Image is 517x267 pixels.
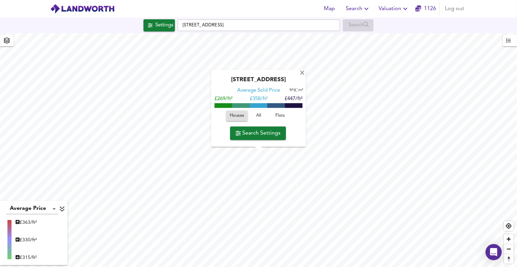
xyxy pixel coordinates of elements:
[319,2,340,16] button: Map
[299,70,305,77] div: X
[285,97,302,102] span: £447/ft²
[504,234,514,244] button: Zoom in
[16,219,37,226] div: £ 363/ft²
[249,112,268,120] span: All
[486,244,502,260] div: Open Intercom Messenger
[376,2,412,16] button: Valuation
[248,111,269,121] button: All
[343,2,373,16] button: Search
[504,244,514,254] button: Zoom out
[178,20,340,31] input: Enter a location...
[346,4,370,14] span: Search
[16,237,37,243] div: £ 330/ft²
[379,4,409,14] span: Valuation
[229,112,244,120] span: Houses
[321,4,338,14] span: Map
[250,97,268,102] span: £ 358/ft²
[215,77,302,88] div: [STREET_ADDRESS]
[155,21,173,30] div: Settings
[442,2,467,16] button: Log out
[504,221,514,231] button: Find my location
[504,254,514,264] span: Reset bearing to north
[445,4,464,14] span: Log out
[16,254,37,261] div: £ 315/ft²
[269,111,291,121] button: Flats
[290,89,293,92] span: ft²
[415,2,436,16] button: 1126
[237,88,280,94] div: Average Sold Price
[143,19,175,31] button: Settings
[226,111,248,121] button: Houses
[230,126,286,140] button: Search Settings
[215,97,232,102] span: £269/ft²
[343,19,374,31] div: Enable a Source before running a Search
[6,203,58,214] div: Average Price
[504,254,514,264] button: Reset bearing to north
[504,244,514,254] span: Zoom out
[271,112,289,120] span: Flats
[143,19,175,31] div: Click to configure Search Settings
[299,89,303,92] span: m²
[415,4,436,14] a: 1126
[50,4,115,14] img: logo
[235,128,280,138] span: Search Settings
